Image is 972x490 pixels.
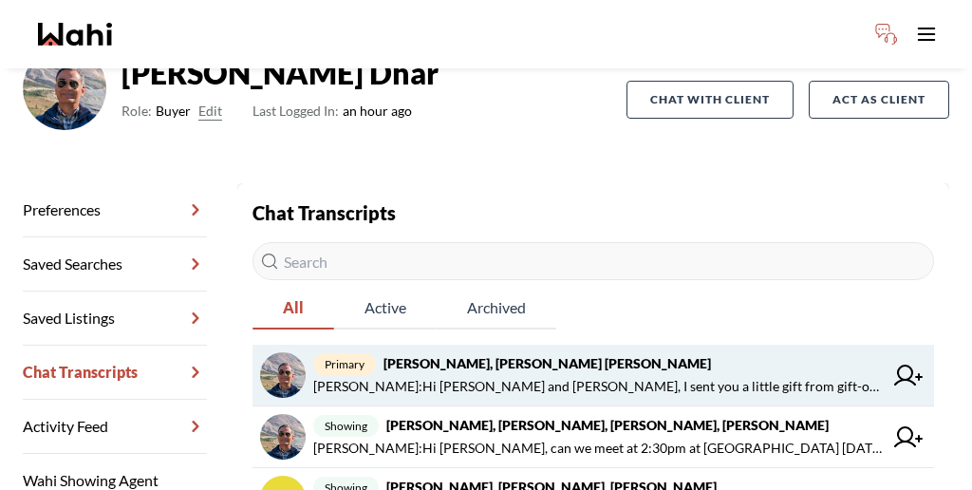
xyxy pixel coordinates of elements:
span: [PERSON_NAME] : Hi [PERSON_NAME] and [PERSON_NAME], I sent you a little gift from gift-o-gram. [P... [313,375,883,398]
strong: [PERSON_NAME], [PERSON_NAME], [PERSON_NAME], [PERSON_NAME] [386,417,829,433]
a: showing[PERSON_NAME], [PERSON_NAME], [PERSON_NAME], [PERSON_NAME][PERSON_NAME]:Hi [PERSON_NAME], ... [252,406,934,468]
a: Chat Transcripts [23,346,207,400]
input: Search [252,242,934,280]
span: primary [313,353,376,375]
button: Toggle open navigation menu [907,15,945,53]
span: Archived [437,288,556,328]
img: chat avatar [260,352,306,398]
span: Active [334,288,437,328]
a: Preferences [23,183,207,237]
button: Edit [198,100,222,122]
span: Role: [121,100,152,122]
a: Activity Feed [23,400,207,454]
strong: [PERSON_NAME] Dhar [121,54,439,92]
img: ALV-UjUiAQt3Lei_jJF_lG1l5vFXiN7PUoIR4ImX-XUXAhal5FBbi9S954qnXb-zBwS13u_Hoht7ooJAKLFX3EY0Qk8LtQFet... [23,47,106,130]
span: showing [313,415,379,437]
span: Buyer [156,100,191,122]
button: Act as Client [809,81,949,119]
button: Active [334,288,437,330]
button: All [252,288,334,330]
strong: [PERSON_NAME], [PERSON_NAME] [PERSON_NAME] [383,355,711,371]
span: All [252,288,334,328]
img: chat avatar [260,414,306,460]
a: primary[PERSON_NAME], [PERSON_NAME] [PERSON_NAME][PERSON_NAME]:Hi [PERSON_NAME] and [PERSON_NAME]... [252,345,934,406]
span: [PERSON_NAME] : Hi [PERSON_NAME], can we meet at 2:30pm at [GEOGRAPHIC_DATA] [DATE]? Then we will... [313,437,883,460]
span: an hour ago [252,100,412,122]
button: Archived [437,288,556,330]
button: Chat with client [626,81,794,119]
a: Saved Searches [23,237,207,292]
a: Wahi homepage [38,23,112,46]
strong: Chat Transcripts [252,201,396,224]
a: Saved Listings [23,292,207,346]
span: Last Logged In: [252,103,339,119]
